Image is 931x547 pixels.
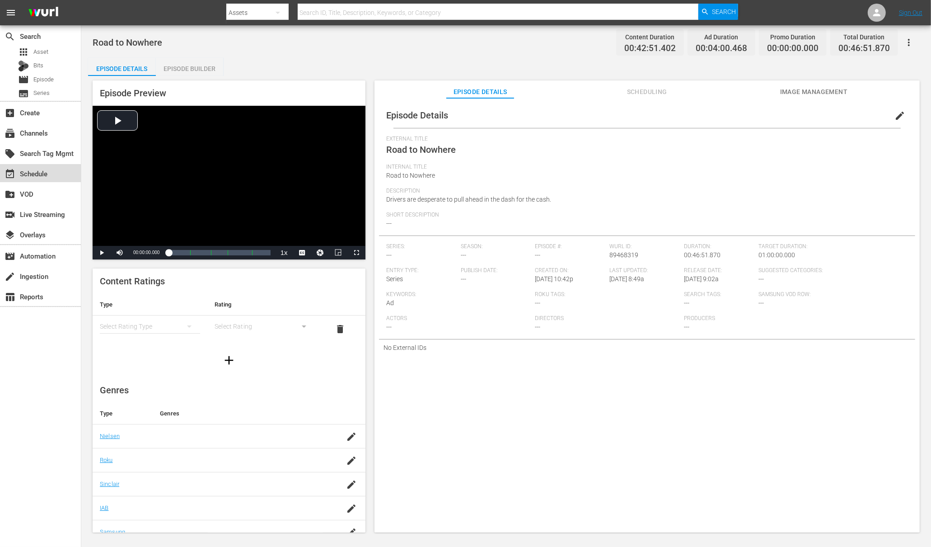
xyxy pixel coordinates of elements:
a: Sign Out [899,9,922,16]
span: Created On: [535,267,605,274]
span: Entry Type: [386,267,456,274]
span: Episode Details [386,110,448,121]
span: Drivers are desperate to pull ahead in the dash for the cash. [386,196,551,203]
button: Play [93,246,111,259]
span: Release Date: [684,267,754,274]
span: Image Management [780,86,847,98]
span: 01:00:00.000 [759,251,795,259]
span: 00:42:51.402 [624,43,676,54]
span: Keywords: [386,291,531,298]
button: Episode Details [88,58,156,76]
span: Suggested Categories: [759,267,903,274]
table: simple table [93,294,365,344]
span: Automation [5,251,15,262]
span: Season: [461,243,531,250]
div: Content Duration [624,31,676,43]
th: Type [93,403,153,424]
div: Episode Details [88,58,156,80]
span: Reports [5,292,15,302]
button: Playback Rate [275,246,293,259]
span: Road to Nowhere [386,144,456,155]
span: --- [759,275,764,283]
span: --- [386,323,392,330]
th: Genres [153,403,336,424]
button: Fullscreen [347,246,365,259]
div: Total Duration [838,31,890,43]
span: --- [535,251,541,259]
button: Captions [293,246,311,259]
span: 00:46:51.870 [838,43,890,54]
span: Series [386,275,403,283]
span: Samsung VOD Row: [759,291,829,298]
span: External Title [386,136,903,143]
span: Overlays [5,230,15,240]
span: Genres [100,385,129,396]
span: Series [18,88,29,99]
span: --- [535,299,541,307]
span: Description [386,188,903,195]
button: Search [698,4,738,20]
div: Progress Bar [168,250,270,255]
span: Search [712,4,736,20]
a: IAB [100,505,108,511]
button: Jump To Time [311,246,329,259]
span: Episode #: [535,243,605,250]
button: Picture-in-Picture [329,246,347,259]
span: Short Description [386,212,903,219]
span: Actors [386,315,531,322]
span: Schedule [5,169,15,179]
div: Episode Builder [156,58,224,80]
span: Episode Details [446,86,514,98]
span: --- [535,323,541,330]
span: --- [386,251,392,259]
th: Rating [207,294,322,316]
img: ans4CAIJ8jUAAAAAAAAAAAAAAAAAAAAAAAAgQb4GAAAAAAAAAAAAAAAAAAAAAAAAJMjXAAAAAAAAAAAAAAAAAAAAAAAAgAT5G... [22,2,65,24]
button: edit [889,105,911,127]
span: 00:00:00.000 [133,250,159,255]
span: Producers [684,315,829,322]
span: Search Tags: [684,291,754,298]
span: Scheduling [613,86,681,98]
div: No External IDs [379,340,915,356]
span: Road to Nowhere [93,37,162,48]
div: Promo Duration [767,31,819,43]
span: Internal Title [386,164,903,171]
span: Search Tag Mgmt [5,148,15,159]
span: Live Streaming [5,209,15,220]
span: Episode [33,75,54,84]
span: 00:46:51.870 [684,251,721,259]
a: Nielsen [100,433,120,439]
span: Asset [18,47,29,57]
a: Samsung [100,528,125,535]
span: Publish Date: [461,267,531,274]
span: Directors [535,315,680,322]
span: --- [461,275,466,283]
span: 00:00:00.000 [767,43,819,54]
span: Duration: [684,243,754,250]
span: delete [335,324,346,335]
span: Search [5,31,15,42]
th: Type [93,294,207,316]
span: Road to Nowhere [386,172,435,179]
button: Mute [111,246,129,259]
span: Asset [33,47,48,57]
span: 00:04:00.468 [696,43,747,54]
span: [DATE] 9:02a [684,275,719,283]
a: Sinclair [100,481,119,487]
span: --- [386,220,392,227]
span: --- [684,323,690,330]
span: Content Ratings [100,276,165,287]
span: Ingestion [5,271,15,282]
div: Video Player [93,106,365,259]
span: Create [5,108,15,118]
a: Roku [100,457,113,463]
span: menu [5,7,16,18]
span: Roku Tags: [535,291,680,298]
span: 89468319 [610,251,639,259]
span: Episode [18,74,29,85]
button: delete [329,318,351,340]
span: Ad [386,299,394,307]
span: --- [759,299,764,307]
span: [DATE] 10:42p [535,275,574,283]
span: [DATE] 8:49a [610,275,645,283]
